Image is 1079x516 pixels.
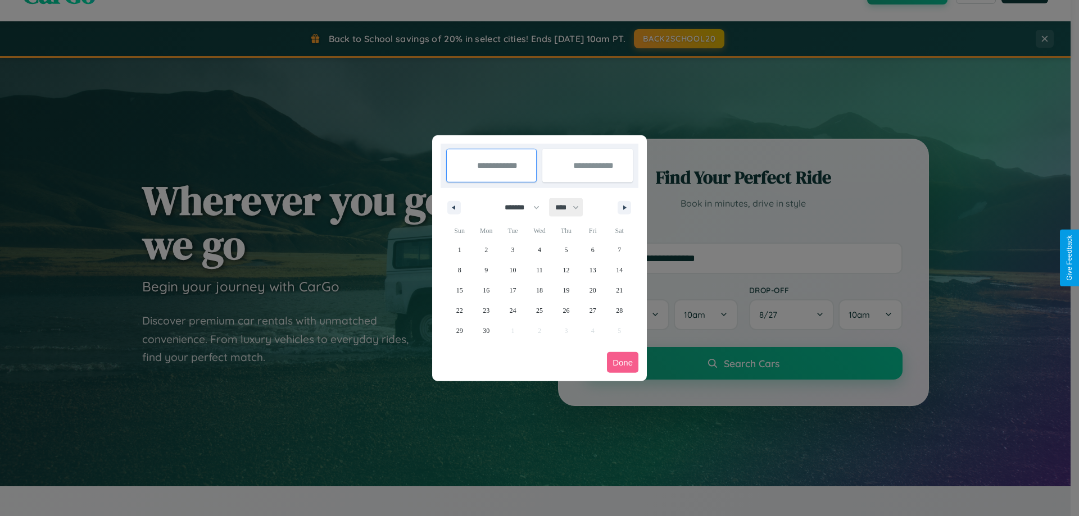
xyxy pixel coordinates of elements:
[456,321,463,341] span: 29
[483,300,489,321] span: 23
[579,240,606,260] button: 6
[510,260,516,280] span: 10
[473,280,499,300] button: 16
[526,280,552,300] button: 18
[591,240,595,260] span: 6
[500,240,526,260] button: 3
[446,280,473,300] button: 15
[473,222,499,240] span: Mon
[590,260,596,280] span: 13
[456,280,463,300] span: 15
[446,260,473,280] button: 8
[1066,235,1073,281] div: Give Feedback
[590,280,596,300] span: 20
[473,300,499,321] button: 23
[500,280,526,300] button: 17
[607,352,638,373] button: Done
[563,300,569,321] span: 26
[526,260,552,280] button: 11
[446,222,473,240] span: Sun
[500,260,526,280] button: 10
[606,280,633,300] button: 21
[553,280,579,300] button: 19
[510,280,516,300] span: 17
[483,280,489,300] span: 16
[538,240,541,260] span: 4
[446,321,473,341] button: 29
[473,260,499,280] button: 9
[473,321,499,341] button: 30
[536,300,543,321] span: 25
[606,300,633,321] button: 28
[500,300,526,321] button: 24
[579,280,606,300] button: 20
[483,321,489,341] span: 30
[563,280,569,300] span: 19
[616,280,623,300] span: 21
[579,222,606,240] span: Fri
[563,260,569,280] span: 12
[579,300,606,321] button: 27
[526,240,552,260] button: 4
[564,240,568,260] span: 5
[553,222,579,240] span: Thu
[446,240,473,260] button: 1
[484,240,488,260] span: 2
[526,300,552,321] button: 25
[526,222,552,240] span: Wed
[536,280,543,300] span: 18
[606,240,633,260] button: 7
[553,300,579,321] button: 26
[553,240,579,260] button: 5
[616,260,623,280] span: 14
[590,300,596,321] span: 27
[458,240,461,260] span: 1
[616,300,623,321] span: 28
[618,240,621,260] span: 7
[500,222,526,240] span: Tue
[579,260,606,280] button: 13
[553,260,579,280] button: 12
[456,300,463,321] span: 22
[446,300,473,321] button: 22
[606,260,633,280] button: 14
[510,300,516,321] span: 24
[484,260,488,280] span: 9
[606,222,633,240] span: Sat
[536,260,543,280] span: 11
[511,240,515,260] span: 3
[473,240,499,260] button: 2
[458,260,461,280] span: 8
